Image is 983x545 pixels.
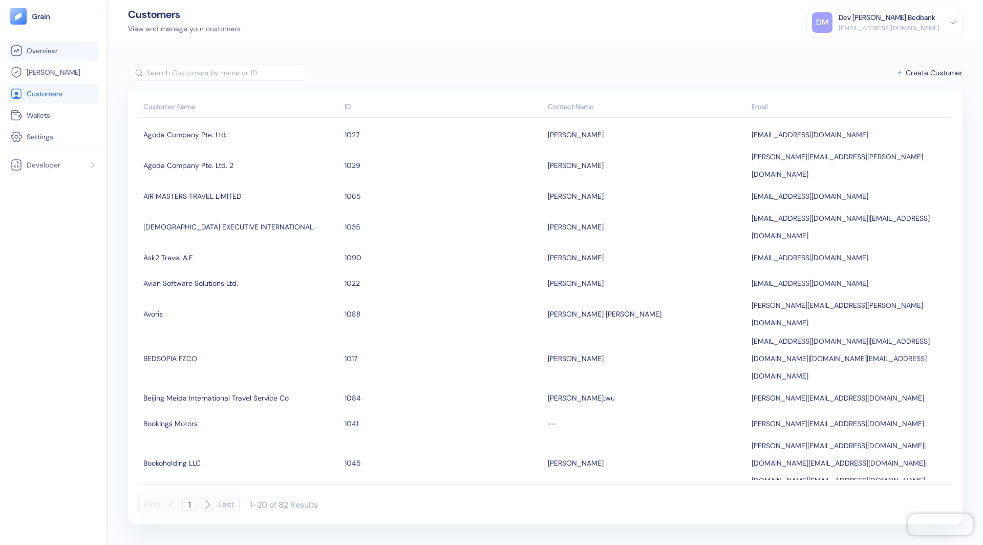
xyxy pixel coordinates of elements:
[143,415,339,432] div: Bookings Motors
[143,350,339,367] div: BEDSOPIA FZCO
[812,12,832,33] div: DM
[27,110,50,120] span: Wallets
[545,436,749,490] td: [PERSON_NAME]
[218,495,234,514] button: Last
[545,183,749,209] td: [PERSON_NAME]
[143,218,339,236] div: AMERICAN EXECUTIVE INTERNATIONAL
[143,187,339,205] div: AIR MASTERS TRAVEL LIMITED
[143,126,339,143] div: Agoda Company Pte. Ltd.
[749,332,953,385] td: [EMAIL_ADDRESS][DOMAIN_NAME]|[EMAIL_ADDRESS][DOMAIN_NAME]|[DOMAIN_NAME][EMAIL_ADDRESS][DOMAIN_NAME]
[749,296,953,332] td: [PERSON_NAME][EMAIL_ADDRESS][PERSON_NAME][DOMAIN_NAME]
[143,305,339,323] div: Avoris
[27,67,80,77] span: [PERSON_NAME]
[128,24,241,34] div: View and manage your customers
[545,245,749,270] td: [PERSON_NAME]
[545,148,749,183] td: [PERSON_NAME]
[749,148,953,183] td: [PERSON_NAME][EMAIL_ADDRESS][PERSON_NAME][DOMAIN_NAME]
[10,66,97,78] a: [PERSON_NAME]
[749,385,953,411] td: [PERSON_NAME][EMAIL_ADDRESS][DOMAIN_NAME]
[545,97,749,118] th: Contact Name
[138,97,342,118] th: Customer Name
[143,389,339,407] div: Beijing Meida International Travel Service Co
[143,275,339,292] div: Avian Software Solutions Ltd.
[749,209,953,245] td: [EMAIL_ADDRESS][DOMAIN_NAME]|[EMAIL_ADDRESS][DOMAIN_NAME]
[27,46,57,56] span: Overview
[545,209,749,245] td: [PERSON_NAME]
[342,385,546,411] td: 1084
[342,296,546,332] td: 1088
[143,157,339,174] div: Agoda Company Pte. Ltd. 2
[27,132,53,142] span: Settings
[342,411,546,436] td: 1041
[342,183,546,209] td: 1065
[10,131,97,143] a: Settings
[839,24,939,33] div: [EMAIL_ADDRESS][DOMAIN_NAME]
[749,245,953,270] td: [EMAIL_ADDRESS][DOMAIN_NAME]
[27,89,62,99] span: Customers
[896,65,963,81] button: Create Customer
[342,436,546,490] td: 1045
[839,12,935,23] div: Dev [PERSON_NAME] Bedbank
[143,249,339,266] div: Ask2 Travel A.E
[27,160,60,170] span: Developer
[250,499,318,510] div: 1-20 of 82 Results
[545,270,749,296] td: [PERSON_NAME]
[10,109,97,121] a: Wallets
[342,245,546,270] td: 1090
[545,385,749,411] td: [PERSON_NAME].wu
[749,270,953,296] td: [EMAIL_ADDRESS][DOMAIN_NAME]
[10,8,27,25] img: logo-tablet-V2.svg
[906,69,963,76] span: Create Customer
[144,495,161,514] button: First
[749,183,953,209] td: [EMAIL_ADDRESS][DOMAIN_NAME]
[749,97,953,118] th: Email
[342,148,546,183] td: 1029
[545,296,749,332] td: [PERSON_NAME] [PERSON_NAME]
[342,270,546,296] td: 1022
[749,122,953,148] td: [EMAIL_ADDRESS][DOMAIN_NAME]
[908,514,973,535] iframe: Chatra live chat
[10,88,97,100] a: Customers
[342,332,546,385] td: 1017
[128,9,241,19] div: Customers
[146,65,307,81] input: Search Customers by name or ID
[342,97,546,118] th: ID
[32,13,51,20] img: logo
[143,454,339,472] div: Bookoholding LLC
[749,436,953,490] td: [PERSON_NAME][EMAIL_ADDRESS][DOMAIN_NAME]|[DOMAIN_NAME][EMAIL_ADDRESS][DOMAIN_NAME]|[DOMAIN_NAME]...
[545,411,749,436] td: --
[10,45,97,57] a: Overview
[342,209,546,245] td: 1035
[749,411,953,436] td: [PERSON_NAME][EMAIL_ADDRESS][DOMAIN_NAME]
[545,332,749,385] td: [PERSON_NAME]
[342,122,546,148] td: 1027
[545,122,749,148] td: [PERSON_NAME]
